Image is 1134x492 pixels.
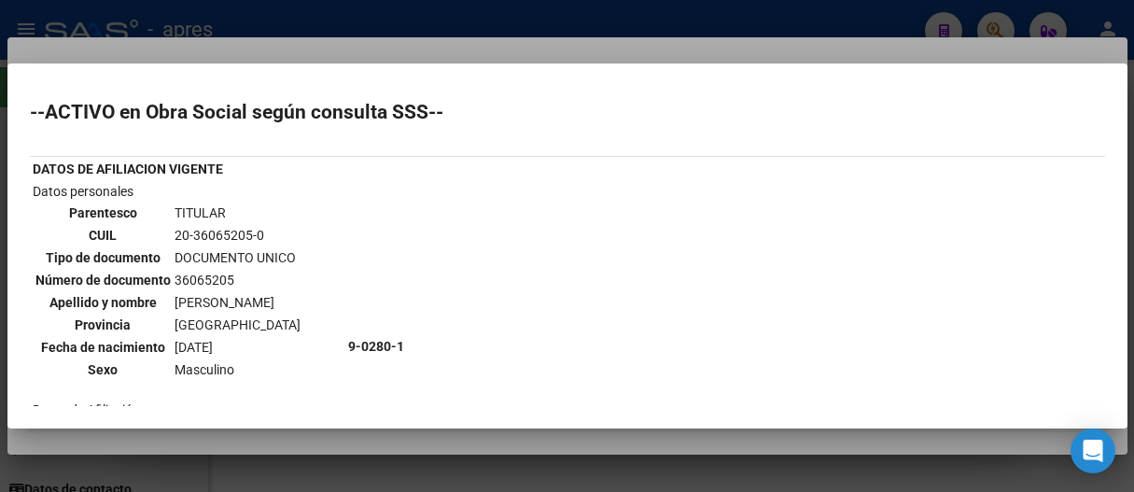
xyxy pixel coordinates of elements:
b: 9-0280-1 [348,339,404,354]
td: 20-36065205-0 [174,225,301,246]
th: Parentesco [35,203,172,223]
th: Fecha de nacimiento [35,337,172,358]
td: 36065205 [174,270,301,290]
b: DATOS DE AFILIACION VIGENTE [33,162,223,176]
th: Provincia [35,315,172,335]
td: [PERSON_NAME] [174,292,301,313]
h2: --ACTIVO en Obra Social según consulta SSS-- [30,103,1105,121]
td: TITULAR [174,203,301,223]
td: Masculino [174,359,301,380]
div: Open Intercom Messenger [1071,429,1115,473]
th: Número de documento [35,270,172,290]
td: [DATE] [174,337,301,358]
th: Sexo [35,359,172,380]
th: Apellido y nombre [35,292,172,313]
td: [GEOGRAPHIC_DATA] [174,315,301,335]
th: Tipo de documento [35,247,172,268]
td: DOCUMENTO UNICO [174,247,301,268]
th: CUIL [35,225,172,246]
